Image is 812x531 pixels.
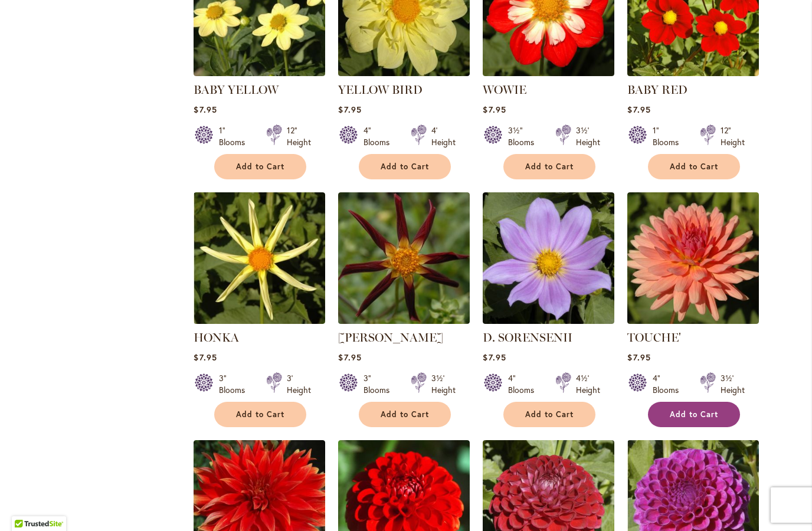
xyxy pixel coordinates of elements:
span: Add to Cart [236,409,284,419]
span: $7.95 [483,352,506,363]
div: 12" Height [721,124,745,148]
div: 4½' Height [576,372,600,396]
div: 4" Blooms [653,372,686,396]
iframe: Launch Accessibility Center [9,489,42,522]
div: 1" Blooms [653,124,686,148]
span: $7.95 [338,352,361,363]
button: Add to Cart [648,154,740,179]
img: TOUCHE' [627,192,759,324]
span: Add to Cart [670,162,718,172]
a: WOWIE [483,83,526,97]
div: 3½' Height [431,372,456,396]
span: Add to Cart [670,409,718,419]
span: $7.95 [627,104,650,115]
div: 3' Height [287,372,311,396]
button: Add to Cart [503,154,595,179]
button: Add to Cart [359,402,451,427]
a: TOUCHE' [627,330,681,345]
span: $7.95 [483,104,506,115]
a: TOUCHE' [627,315,759,326]
div: 3½' Height [721,372,745,396]
span: Add to Cart [236,162,284,172]
div: 4" Blooms [364,124,397,148]
a: BABY RED [627,83,687,97]
a: YELLOW BIRD [338,67,470,78]
div: 1" Blooms [219,124,252,148]
a: D. SORENSENII [483,315,614,326]
div: 12" Height [287,124,311,148]
a: [PERSON_NAME] [338,330,443,345]
button: Add to Cart [214,154,306,179]
a: D. SORENSENII [483,330,572,345]
span: $7.95 [194,104,217,115]
span: $7.95 [194,352,217,363]
a: BABY YELLOW [194,67,325,78]
div: 3" Blooms [364,372,397,396]
span: Add to Cart [525,162,574,172]
div: 4' Height [431,124,456,148]
span: Add to Cart [381,409,429,419]
a: YELLOW BIRD [338,83,423,97]
span: Add to Cart [381,162,429,172]
div: 3½" Blooms [508,124,541,148]
div: 4" Blooms [508,372,541,396]
a: WOWIE [483,67,614,78]
button: Add to Cart [359,154,451,179]
span: $7.95 [338,104,361,115]
div: 3" Blooms [219,372,252,396]
a: HONKA [194,315,325,326]
img: TAHOMA MOONSHOT [338,192,470,324]
a: TAHOMA MOONSHOT [338,315,470,326]
img: HONKA [194,192,325,324]
button: Add to Cart [214,402,306,427]
div: 3½' Height [576,124,600,148]
span: $7.95 [627,352,650,363]
button: Add to Cart [648,402,740,427]
button: Add to Cart [503,402,595,427]
span: Add to Cart [525,409,574,419]
a: BABY RED [627,67,759,78]
a: BABY YELLOW [194,83,279,97]
img: D. SORENSENII [483,192,614,324]
a: HONKA [194,330,239,345]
